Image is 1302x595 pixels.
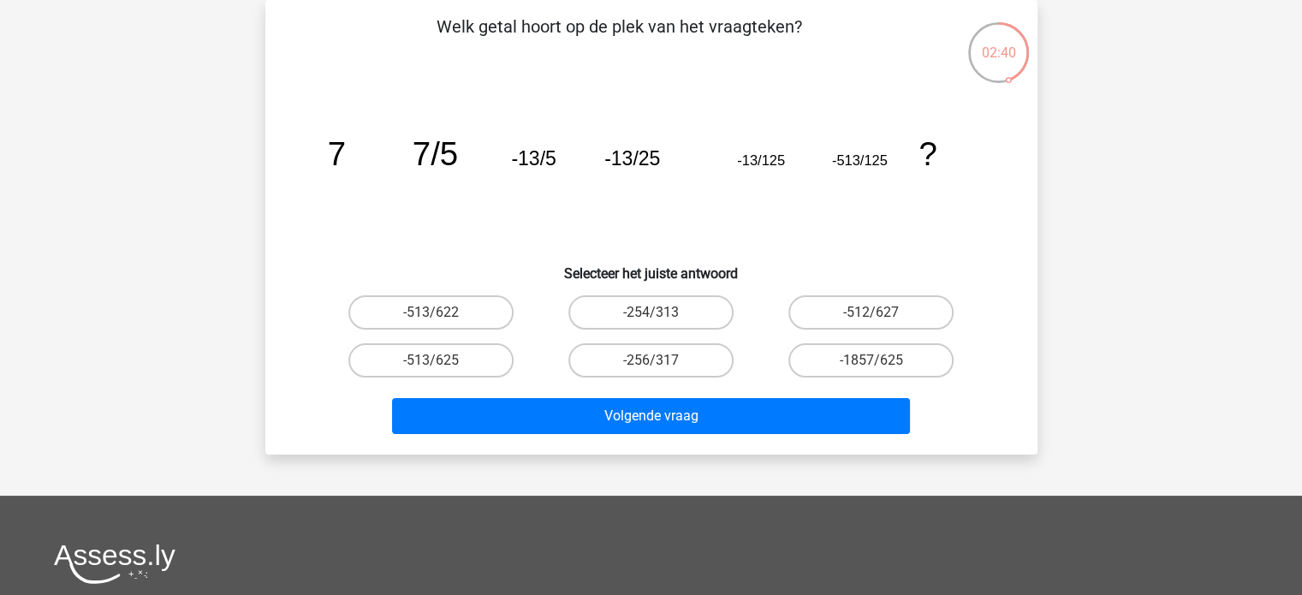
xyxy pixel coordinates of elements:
tspan: -513/125 [831,152,887,168]
tspan: 7/5 [412,135,457,172]
div: 02:40 [966,21,1031,63]
tspan: 7 [327,135,345,172]
p: Welk getal hoort op de plek van het vraagteken? [293,14,946,65]
tspan: ? [919,135,936,172]
img: Assessly logo [54,544,175,584]
label: -513/625 [348,343,514,378]
tspan: -13/25 [604,147,660,170]
tspan: -13/5 [511,147,556,170]
label: -254/313 [568,295,734,330]
label: -256/317 [568,343,734,378]
label: -513/622 [348,295,514,330]
button: Volgende vraag [392,398,910,434]
label: -1857/625 [788,343,954,378]
tspan: -13/125 [737,152,785,168]
h6: Selecteer het juiste antwoord [293,252,1010,282]
label: -512/627 [788,295,954,330]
